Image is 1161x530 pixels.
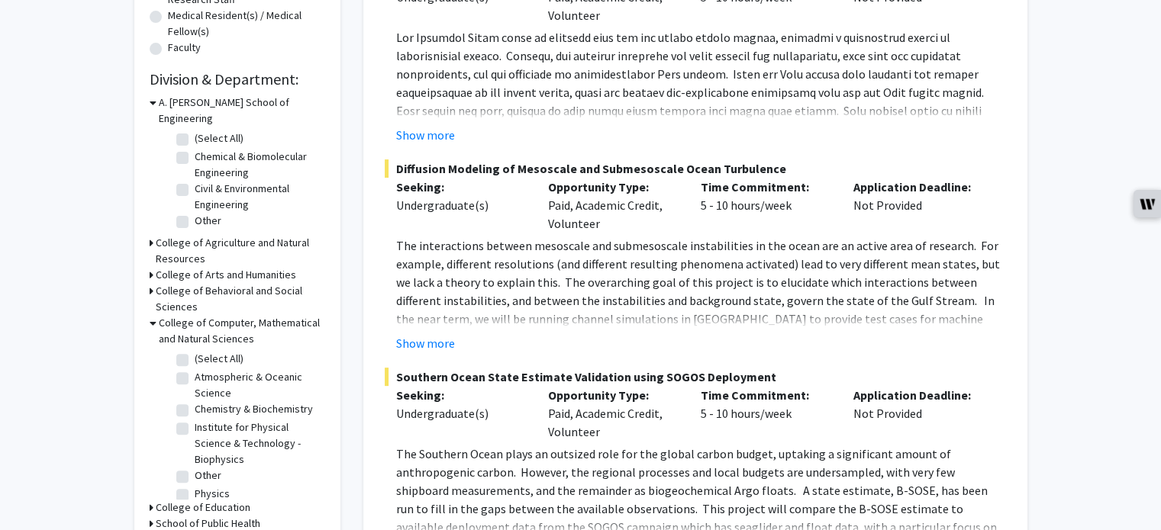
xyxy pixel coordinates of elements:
label: Chemistry & Biochemistry [195,401,313,417]
label: Medical Resident(s) / Medical Fellow(s) [168,8,325,40]
label: Other [195,467,221,483]
div: Not Provided [842,386,995,441]
div: Paid, Academic Credit, Volunteer [537,178,689,233]
p: Opportunity Type: [548,386,678,404]
p: Time Commitment: [701,178,830,196]
iframe: Chat [11,461,65,519]
h3: A. [PERSON_NAME] School of Engineering [159,95,325,127]
span: Lor Ipsumdol Sitam conse ad elitsedd eius tem inc utlabo etdolo magnaa, enimadmi v quisnostrud ex... [396,30,1003,210]
p: Application Deadline: [853,178,983,196]
span: Diffusion Modeling of Mesoscale and Submesoscale Ocean Turbulence [385,159,1006,178]
button: Show more [396,126,455,144]
p: Application Deadline: [853,386,983,404]
h3: College of Arts and Humanities [156,267,296,283]
label: (Select All) [195,351,243,367]
label: Physics [195,486,230,502]
label: Atmospheric & Oceanic Science [195,369,321,401]
div: Undergraduate(s) [396,196,526,214]
h3: College of Computer, Mathematical and Natural Sciences [159,315,325,347]
h3: College of Behavioral and Social Sciences [156,283,325,315]
p: Seeking: [396,178,526,196]
label: Chemical & Biomolecular Engineering [195,149,321,181]
p: Seeking: [396,386,526,404]
h2: Division & Department: [150,70,325,88]
span: Southern Ocean State Estimate Validation using SOGOS Deployment [385,368,1006,386]
div: 5 - 10 hours/week [689,386,842,441]
span: The interactions between mesoscale and submesoscale instabilities in the ocean are an active area... [396,238,1002,381]
div: 5 - 10 hours/week [689,178,842,233]
label: (Select All) [195,130,243,146]
p: Time Commitment: [701,386,830,404]
p: Opportunity Type: [548,178,678,196]
h3: College of Education [156,499,250,516]
label: Institute for Physical Science & Technology - Biophysics [195,419,321,467]
button: Show more [396,334,455,352]
label: Other [195,213,221,229]
label: Faculty [168,40,201,56]
div: Undergraduate(s) [396,404,526,422]
h3: College of Agriculture and Natural Resources [156,235,325,267]
div: Paid, Academic Credit, Volunteer [537,386,689,441]
div: Not Provided [842,178,995,233]
label: Civil & Environmental Engineering [195,181,321,213]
